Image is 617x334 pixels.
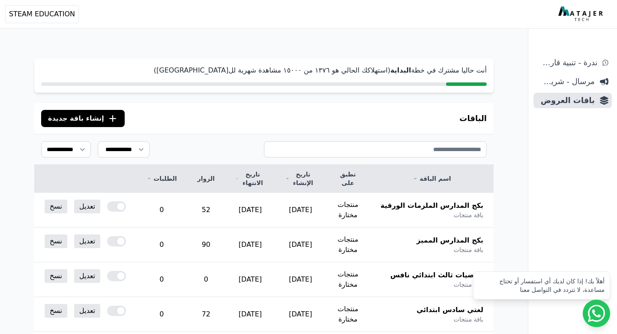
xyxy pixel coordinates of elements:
[459,112,487,124] h3: الباقات
[454,211,483,219] span: باقة منتجات
[276,297,326,332] td: [DATE]
[286,170,315,187] a: تاريخ الإنشاء
[187,228,225,262] td: 90
[187,165,225,193] th: الزوار
[380,174,483,183] a: اسم الباقة
[225,228,276,262] td: [DATE]
[416,235,483,246] span: بكج المدارس المميز
[326,262,370,297] td: منتجات مختارة
[326,165,370,193] th: تطبق على
[136,228,187,262] td: 0
[48,113,104,124] span: إنشاء باقة جديدة
[187,297,225,332] td: 72
[235,170,265,187] a: تاريخ الانتهاء
[225,262,276,297] td: [DATE]
[136,193,187,228] td: 0
[225,193,276,228] td: [DATE]
[136,262,187,297] td: 0
[74,200,100,213] a: تعديل
[147,174,177,183] a: الطلبات
[454,246,483,254] span: باقة منتجات
[479,277,605,294] div: أهلاً بك! إذا كان لديك أي استفسار أو تحتاج مساعدة، لا تتردد في التواصل معنا
[454,280,483,289] span: باقة منتجات
[326,193,370,228] td: منتجات مختارة
[537,76,595,88] span: مرسال - شريط دعاية
[537,94,595,106] span: باقات العروض
[45,234,67,248] a: نسخ
[537,57,597,69] span: ندرة - تنبية قارب علي النفاذ
[41,110,125,127] button: إنشاء باقة جديدة
[390,270,483,280] span: رياضيات ثالث ابتدائي نافس
[74,304,100,318] a: تعديل
[225,297,276,332] td: [DATE]
[45,304,67,318] a: نسخ
[187,262,225,297] td: 0
[74,269,100,283] a: تعديل
[326,228,370,262] td: منتجات مختارة
[390,66,411,74] strong: البداية
[45,200,67,213] a: نسخ
[41,65,487,76] p: أنت حاليا مشترك في خطة (استهلاكك الحالي هو ١۳٧٦ من ١٥۰۰۰ مشاهدة شهرية لل[GEOGRAPHIC_DATA])
[326,297,370,332] td: منتجات مختارة
[74,234,100,248] a: تعديل
[45,269,67,283] a: نسخ
[558,6,605,22] img: MatajerTech Logo
[9,9,75,19] span: STEAM EDUCATION
[276,262,326,297] td: [DATE]
[5,5,79,23] button: STEAM EDUCATION
[380,200,483,211] span: بكج المدارس الملزمات الورقية
[454,315,483,324] span: باقة منتجات
[187,193,225,228] td: 52
[136,297,187,332] td: 0
[276,228,326,262] td: [DATE]
[416,305,483,315] span: لغتي سادس ابتدائي
[276,193,326,228] td: [DATE]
